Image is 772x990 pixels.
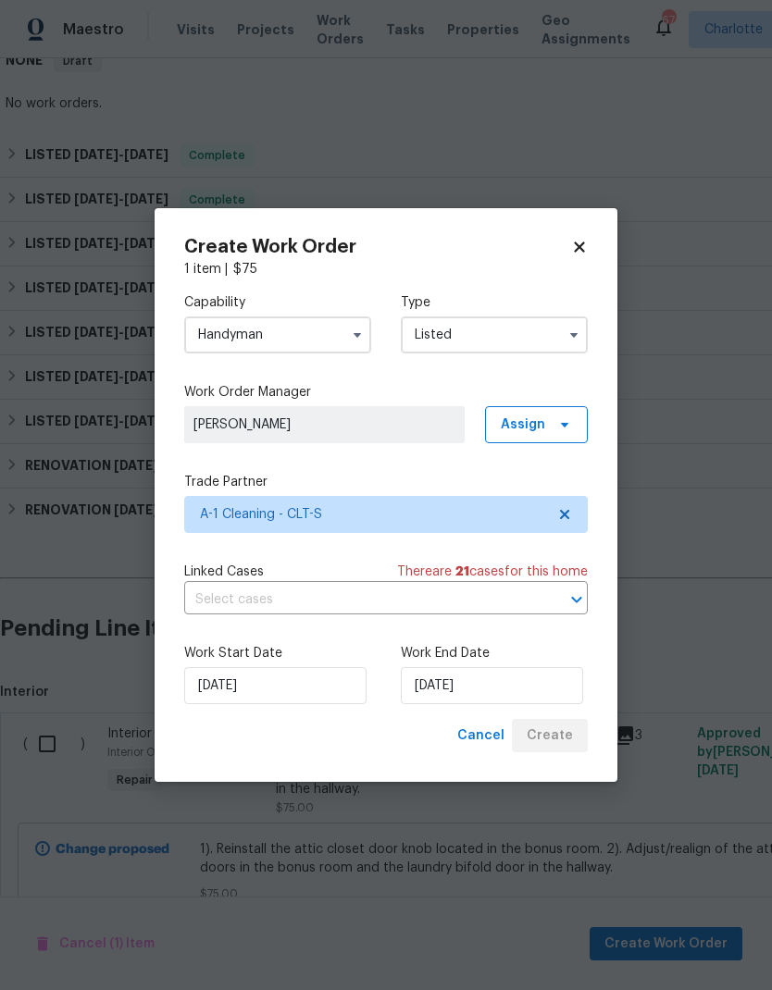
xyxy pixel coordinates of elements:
[184,563,264,581] span: Linked Cases
[401,316,588,353] input: Select...
[184,644,371,662] label: Work Start Date
[450,719,512,753] button: Cancel
[184,473,588,491] label: Trade Partner
[193,415,455,434] span: [PERSON_NAME]
[401,667,583,704] input: M/D/YYYY
[563,324,585,346] button: Show options
[200,505,545,524] span: A-1 Cleaning - CLT-S
[397,563,588,581] span: There are case s for this home
[401,644,588,662] label: Work End Date
[564,587,590,613] button: Open
[401,293,588,312] label: Type
[184,260,588,278] div: 1 item |
[233,263,257,276] span: $ 75
[455,565,469,578] span: 21
[184,383,588,402] label: Work Order Manager
[457,724,504,748] span: Cancel
[184,667,367,704] input: M/D/YYYY
[184,316,371,353] input: Select...
[346,324,368,346] button: Show options
[184,586,536,614] input: Select cases
[184,238,571,256] h2: Create Work Order
[184,293,371,312] label: Capability
[501,415,545,434] span: Assign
